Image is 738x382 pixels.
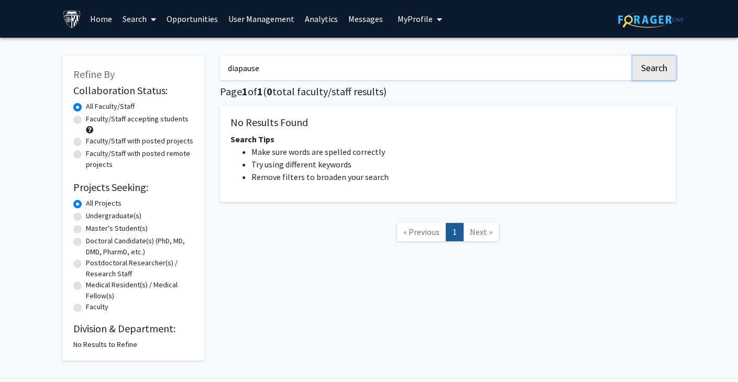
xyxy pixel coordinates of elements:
label: Doctoral Candidate(s) (PhD, MD, DMD, PharmD, etc.) [86,235,194,257]
h2: Projects Seeking: [73,181,194,194]
img: ForagerOne Logo [618,12,684,28]
input: Search Keywords [220,56,631,80]
label: Postdoctoral Researcher(s) / Research Staff [86,257,194,279]
a: Opportunities [161,1,223,37]
label: Faculty/Staff with posted remote projects [86,148,194,170]
span: 1 [257,85,263,98]
label: Faculty/Staff with posted projects [86,136,193,147]
h5: No Results Found [230,116,665,129]
a: User Management [223,1,300,37]
span: Refine By [73,68,115,81]
h2: Division & Department: [73,322,194,335]
a: Next Page [463,223,499,241]
li: Make sure words are spelled correctly [251,145,665,158]
li: Remove filters to broaden your search [251,171,665,183]
a: 1 [446,223,464,241]
label: All Projects [86,198,122,209]
h1: Page of ( total faculty/staff results) [220,85,676,98]
h2: Collaboration Status: [73,84,194,97]
label: Medical Resident(s) / Medical Fellow(s) [86,279,194,301]
img: Johns Hopkins University Logo [63,10,81,28]
span: « Previous [403,227,439,237]
a: Home [85,1,117,37]
a: Messages [343,1,388,37]
span: 1 [242,85,248,98]
a: Search [117,1,161,37]
label: Faculty [86,301,108,312]
label: Master's Student(s) [86,223,148,234]
label: Undergraduate(s) [86,210,141,221]
li: Try using different keywords [251,158,665,171]
a: Analytics [300,1,343,37]
button: Search [633,56,676,80]
span: Next » [470,227,492,237]
iframe: Chat [8,335,45,374]
div: No Results to Refine [73,339,194,350]
label: Faculty/Staff accepting students [86,114,189,125]
span: 0 [267,85,272,98]
a: Previous Page [396,223,446,241]
span: Search Tips [230,134,274,144]
nav: Page navigation [220,212,676,255]
span: My Profile [398,14,433,24]
label: All Faculty/Staff [86,101,135,112]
